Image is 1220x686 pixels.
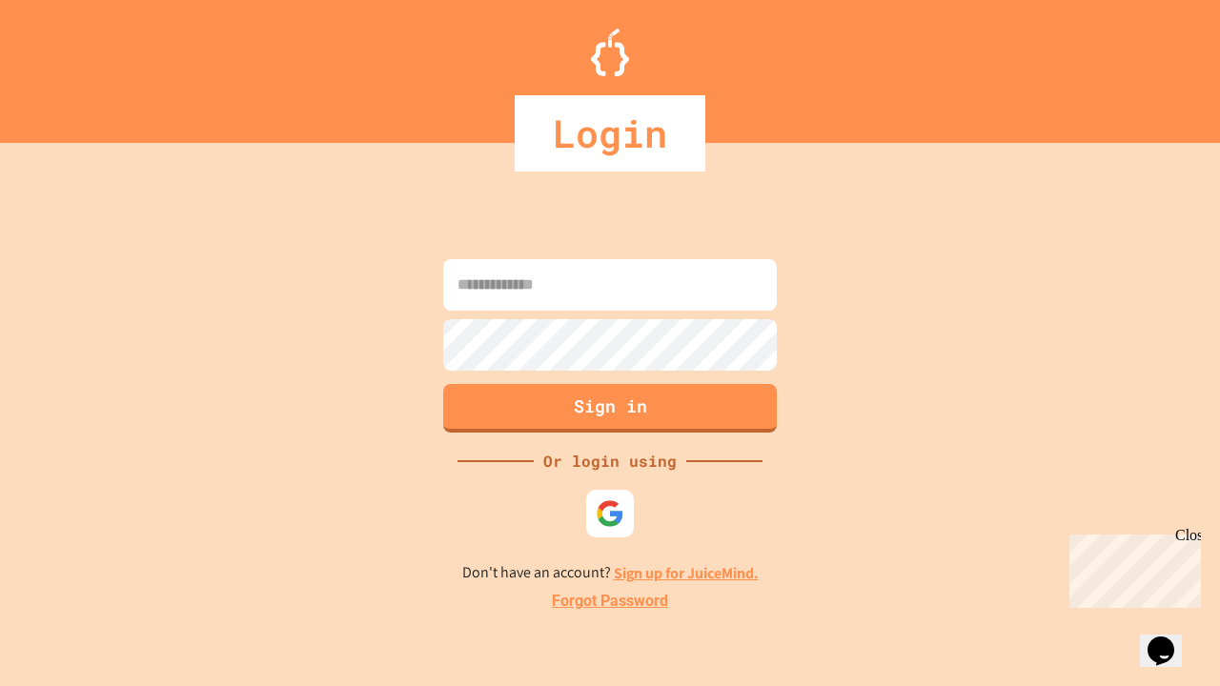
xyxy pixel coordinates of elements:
a: Forgot Password [552,590,668,613]
div: Login [515,95,705,171]
button: Sign in [443,384,777,433]
img: Logo.svg [591,29,629,76]
img: google-icon.svg [596,499,624,528]
div: Or login using [534,450,686,473]
iframe: chat widget [1062,527,1201,608]
div: Chat with us now!Close [8,8,132,121]
p: Don't have an account? [462,561,759,585]
iframe: chat widget [1140,610,1201,667]
a: Sign up for JuiceMind. [614,563,759,583]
